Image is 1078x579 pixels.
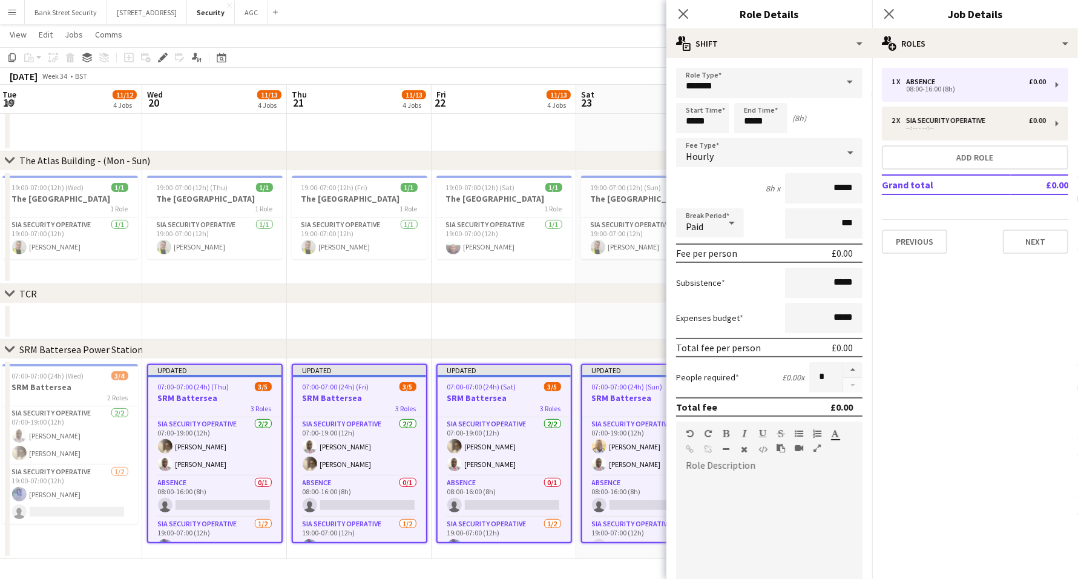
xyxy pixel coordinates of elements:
[401,183,418,192] span: 1/1
[795,429,803,438] button: Unordered List
[255,382,272,391] span: 3/5
[12,183,84,192] span: 19:00-07:00 (12h) (Wed)
[581,218,717,259] app-card-role: SIA Security Operative1/119:00-07:00 (12h)[PERSON_NAME]
[293,392,426,403] h3: SRM Battersea
[2,218,138,259] app-card-role: SIA Security Operative1/119:00-07:00 (12h)[PERSON_NAME]
[782,372,804,383] div: £0.00 x
[292,193,427,204] h3: The [GEOGRAPHIC_DATA]
[145,96,163,110] span: 20
[34,27,58,42] a: Edit
[292,218,427,259] app-card-role: SIA Security Operative1/119:00-07:00 (12h)[PERSON_NAME]
[1011,175,1068,194] td: £0.00
[113,101,136,110] div: 4 Jobs
[676,372,739,383] label: People required
[704,429,712,438] button: Redo
[581,176,717,259] app-job-card: 19:00-07:00 (12h) (Sun)1/1The [GEOGRAPHIC_DATA]1 RoleSIA Security Operative1/119:00-07:00 (12h)[P...
[666,6,872,22] h3: Role Details
[113,90,137,99] span: 11/12
[148,476,281,517] app-card-role: Absence0/108:00-16:00 (8h)
[147,176,283,259] app-job-card: 19:00-07:00 (12h) (Thu)1/1The [GEOGRAPHIC_DATA]1 RoleSIA Security Operative1/119:00-07:00 (12h)[P...
[792,113,806,124] div: (8h)
[545,183,562,192] span: 1/1
[257,90,281,99] span: 11/13
[579,96,594,110] span: 23
[882,175,1011,194] td: Grand total
[2,176,138,259] div: 19:00-07:00 (12h) (Wed)1/1The [GEOGRAPHIC_DATA]1 RoleSIA Security Operative1/119:00-07:00 (12h)[P...
[290,96,307,110] span: 21
[293,476,426,517] app-card-role: Absence0/108:00-16:00 (8h)
[251,404,272,413] span: 3 Roles
[722,445,731,454] button: Horizontal Line
[832,342,853,354] div: £0.00
[2,364,138,524] div: 07:00-07:00 (24h) (Wed)3/4SRM Battersea2 RolesSIA Security Operative2/207:00-19:00 (12h)[PERSON_N...
[541,404,561,413] span: 3 Roles
[293,417,426,476] app-card-role: SIA Security Operative2/207:00-19:00 (12h)[PERSON_NAME][PERSON_NAME]
[676,313,743,323] label: Expenses budget
[843,362,863,378] button: Increase
[438,365,571,375] div: Updated
[95,29,122,40] span: Comms
[399,382,416,391] span: 3/5
[438,476,571,517] app-card-role: Absence0/108:00-16:00 (8h)
[436,364,572,543] app-job-card: Updated07:00-07:00 (24h) (Sat)3/5SRM Battersea3 RolesSIA Security Operative2/207:00-19:00 (12h)[P...
[438,417,571,476] app-card-role: SIA Security Operative2/207:00-19:00 (12h)[PERSON_NAME][PERSON_NAME]
[813,429,821,438] button: Ordered List
[582,476,715,517] app-card-role: Absence0/108:00-16:00 (8h)
[403,101,426,110] div: 4 Jobs
[400,204,418,213] span: 1 Role
[19,343,143,356] div: SRM Battersea Power Station
[581,364,717,543] div: Updated07:00-07:00 (24h) (Sun)2/5SRM Battersea3 RolesSIA Security Operative2/207:00-19:00 (12h)[P...
[438,517,571,576] app-card-role: SIA Security Operative1/219:00-07:00 (12h)[PERSON_NAME]
[777,443,785,453] button: Paste as plain text
[147,218,283,259] app-card-role: SIA Security Operative1/119:00-07:00 (12h)[PERSON_NAME]
[547,101,570,110] div: 4 Jobs
[582,392,715,403] h3: SRM Battersea
[396,404,416,413] span: 3 Roles
[545,204,562,213] span: 1 Role
[148,517,281,576] app-card-role: SIA Security Operative1/219:00-07:00 (12h)[PERSON_NAME]
[292,176,427,259] div: 19:00-07:00 (12h) (Fri)1/1The [GEOGRAPHIC_DATA]1 RoleSIA Security Operative1/119:00-07:00 (12h)[P...
[830,401,853,413] div: £0.00
[111,371,128,380] span: 3/4
[676,247,737,259] div: Fee per person
[2,406,138,465] app-card-role: SIA Security Operative2/207:00-19:00 (12h)[PERSON_NAME][PERSON_NAME]
[581,193,717,204] h3: The [GEOGRAPHIC_DATA]
[813,443,821,453] button: Fullscreen
[758,429,767,438] button: Underline
[872,6,1078,22] h3: Job Details
[591,183,662,192] span: 19:00-07:00 (12h) (Sun)
[292,364,427,543] app-job-card: Updated07:00-07:00 (24h) (Fri)3/5SRM Battersea3 RolesSIA Security Operative2/207:00-19:00 (12h)[P...
[686,220,703,233] span: Paid
[544,382,561,391] span: 3/5
[255,204,273,213] span: 1 Role
[108,393,128,402] span: 2 Roles
[293,365,426,375] div: Updated
[446,183,515,192] span: 19:00-07:00 (12h) (Sat)
[582,517,715,576] app-card-role: SIA Security Operative0/219:00-07:00 (12h)
[676,401,717,413] div: Total fee
[722,429,731,438] button: Bold
[436,176,572,259] div: 19:00-07:00 (12h) (Sat)1/1The [GEOGRAPHIC_DATA]1 RoleSIA Security Operative1/119:00-07:00 (12h)[P...
[187,1,235,24] button: Security
[5,27,31,42] a: View
[758,445,767,454] button: HTML Code
[10,70,38,82] div: [DATE]
[107,1,187,24] button: [STREET_ADDRESS]
[2,89,16,100] span: Tue
[65,29,83,40] span: Jobs
[303,382,369,391] span: 07:00-07:00 (24h) (Fri)
[111,183,128,192] span: 1/1
[148,392,281,403] h3: SRM Battersea
[592,382,663,391] span: 07:00-07:00 (24h) (Sun)
[447,382,516,391] span: 07:00-07:00 (24h) (Sat)
[2,465,138,524] app-card-role: SIA Security Operative1/219:00-07:00 (12h)[PERSON_NAME]
[666,29,872,58] div: Shift
[740,429,749,438] button: Italic
[676,277,725,288] label: Subsistence
[292,89,307,100] span: Thu
[892,125,1046,131] div: --:-- - --:--
[906,116,990,125] div: SIA Security Operative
